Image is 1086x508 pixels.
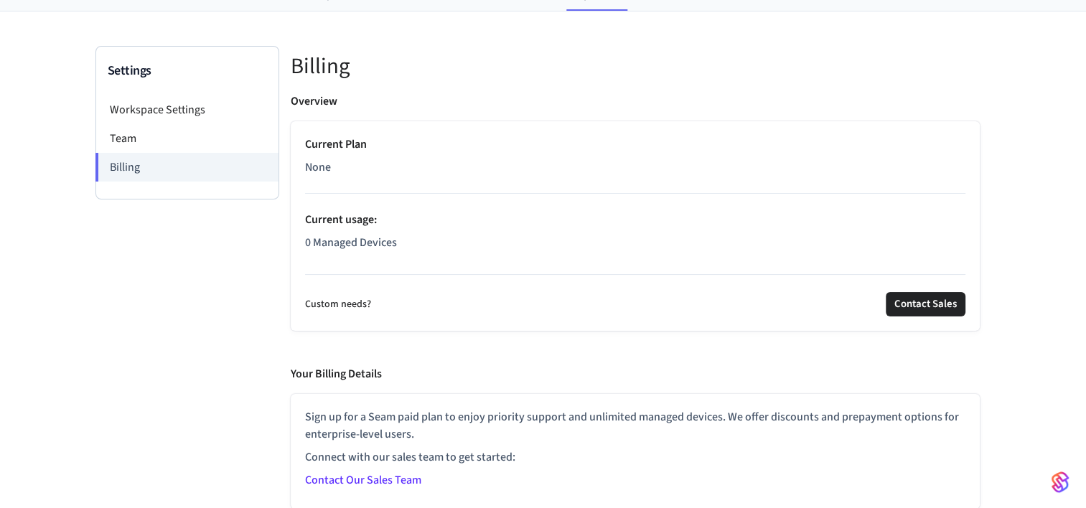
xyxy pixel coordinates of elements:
p: Current Plan [305,136,965,153]
p: Your Billing Details [291,365,382,382]
li: Workspace Settings [96,95,278,124]
li: Billing [95,153,278,182]
span: None [305,159,331,176]
li: Team [96,124,278,153]
p: Overview [291,93,337,110]
h3: Settings [108,61,267,81]
button: Contact Sales [886,292,965,316]
p: Current usage : [305,211,965,228]
p: Connect with our sales team to get started: [305,448,965,466]
p: Sign up for a Seam paid plan to enjoy priority support and unlimited managed devices. We offer di... [305,408,965,443]
a: Contact Our Sales Team [305,472,421,488]
img: SeamLogoGradient.69752ec5.svg [1052,471,1069,494]
p: 0 Managed Devices [305,234,965,251]
div: Custom needs? [305,292,965,316]
h5: Billing [291,52,980,81]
